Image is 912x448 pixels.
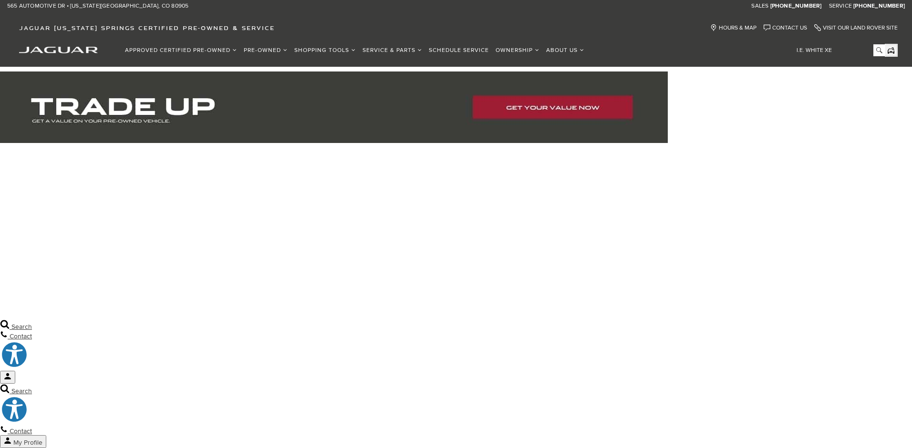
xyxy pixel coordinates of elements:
[10,427,32,435] span: Contact
[492,42,543,59] a: Ownership
[19,45,98,53] a: jaguar
[19,47,98,53] img: Jaguar
[359,42,425,59] a: Service & Parts
[789,44,885,56] input: i.e. White XE
[122,42,240,59] a: Approved Certified Pre-Owned
[11,323,32,331] span: Search
[764,24,807,31] a: Contact Us
[240,42,291,59] a: Pre-Owned
[814,24,898,31] a: Visit Our Land Rover Site
[13,438,42,447] span: My Profile
[11,387,32,395] span: Search
[14,24,280,31] a: Jaguar [US_STATE] Springs Certified Pre-Owned & Service
[710,24,757,31] a: Hours & Map
[770,2,822,10] a: [PHONE_NUMBER]
[7,2,188,10] a: 565 Automotive Dr • [US_STATE][GEOGRAPHIC_DATA], CO 80905
[853,2,905,10] a: [PHONE_NUMBER]
[10,332,32,340] span: Contact
[829,2,852,10] span: Service
[751,2,768,10] span: Sales
[122,42,588,59] nav: Main Navigation
[425,42,492,59] a: Schedule Service
[291,42,359,59] a: Shopping Tools
[19,24,275,31] span: Jaguar [US_STATE] Springs Certified Pre-Owned & Service
[543,42,588,59] a: About Us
